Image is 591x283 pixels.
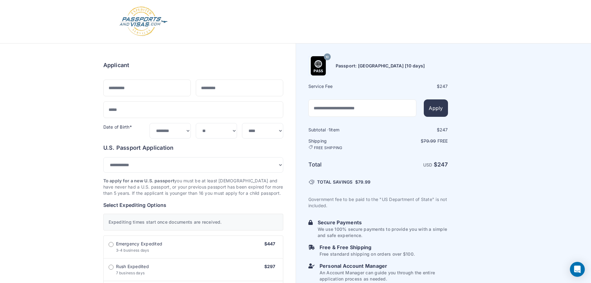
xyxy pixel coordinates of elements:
strong: $ [434,161,448,168]
div: Expediting times start once documents are received. [103,214,283,231]
h6: Select Expediting Options [103,201,283,209]
h6: Passport: [GEOGRAPHIC_DATA] [10 days] [336,63,425,69]
span: 247 [437,161,448,168]
p: $ [379,138,448,144]
button: Apply [424,99,448,117]
span: 247 [440,84,448,89]
span: $297 [264,264,275,269]
span: 79.99 [358,179,370,185]
span: 7 business days [116,271,145,275]
span: Rush Expedited [116,263,149,270]
p: An Account Manager can guide you through the entire application process as needed. [320,270,448,282]
h6: Shipping [308,138,378,150]
p: Government fee to be paid to the "US Department of State" is not included. [308,196,448,209]
span: Emergency Expedited [116,241,163,247]
div: $ [379,83,448,89]
img: Logo [119,6,168,37]
h6: Subtotal · item [308,127,378,133]
h6: Service Fee [308,83,378,89]
span: TOTAL SAVINGS [317,179,353,185]
span: FREE SHIPPING [314,145,343,150]
span: 10 [325,53,329,61]
span: Free [437,138,448,144]
p: you must be at least [DEMOGRAPHIC_DATA] and have never had a U.S. passport, or your previous pass... [103,178,283,196]
span: 247 [440,127,448,132]
strong: To apply for a new U.S. passport [103,178,175,183]
span: $447 [264,241,275,246]
span: 79.99 [423,138,436,144]
h6: Personal Account Manager [320,262,448,270]
div: $ [379,127,448,133]
p: We use 100% secure payments to provide you with a simple and safe experience. [318,226,448,239]
label: Date of Birth* [103,124,132,130]
span: USD [423,162,432,167]
p: Free standard shipping on orders over $100. [320,251,415,257]
span: $ [355,179,370,185]
h6: Secure Payments [318,219,448,226]
span: 3-4 business days [116,248,149,253]
h6: Applicant [103,61,129,70]
img: Product Name [309,56,328,75]
span: 1 [329,127,330,132]
h6: Total [308,160,378,169]
h6: Free & Free Shipping [320,244,415,251]
h6: U.S. Passport Application [103,144,283,152]
div: Open Intercom Messenger [570,262,585,277]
